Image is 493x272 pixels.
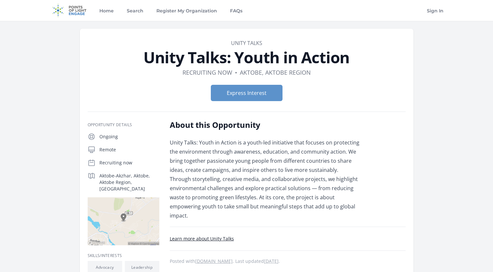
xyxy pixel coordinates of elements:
[211,85,283,101] button: Express Interest
[170,138,360,220] p: Unity Talks: Youth in Action is a youth-led initiative that focuses on protecting the environment...
[99,133,159,140] p: Ongoing
[182,68,232,77] dd: Recruiting now
[195,258,233,264] a: [DOMAIN_NAME]
[88,122,159,128] h3: Opportunity Details
[88,197,159,245] img: Map
[170,120,360,130] h2: About this Opportunity
[170,235,234,242] a: Learn more about Unity Talks
[99,159,159,166] p: Recruiting now
[88,253,159,258] h3: Skills/Interests
[235,68,237,77] div: •
[264,258,279,264] abbr: Mon, Sep 22, 2025 3:45 PM
[88,50,406,65] h1: Unity Talks: Youth in Action
[99,173,159,192] p: Aktobe-Akzhar, Aktobe, Aktobe Region, [GEOGRAPHIC_DATA]
[99,146,159,153] p: Remote
[231,39,262,47] a: Unity Talks
[170,259,406,264] p: Posted with . Last updated .
[240,68,311,77] dd: Aktobe, Aktobe Region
